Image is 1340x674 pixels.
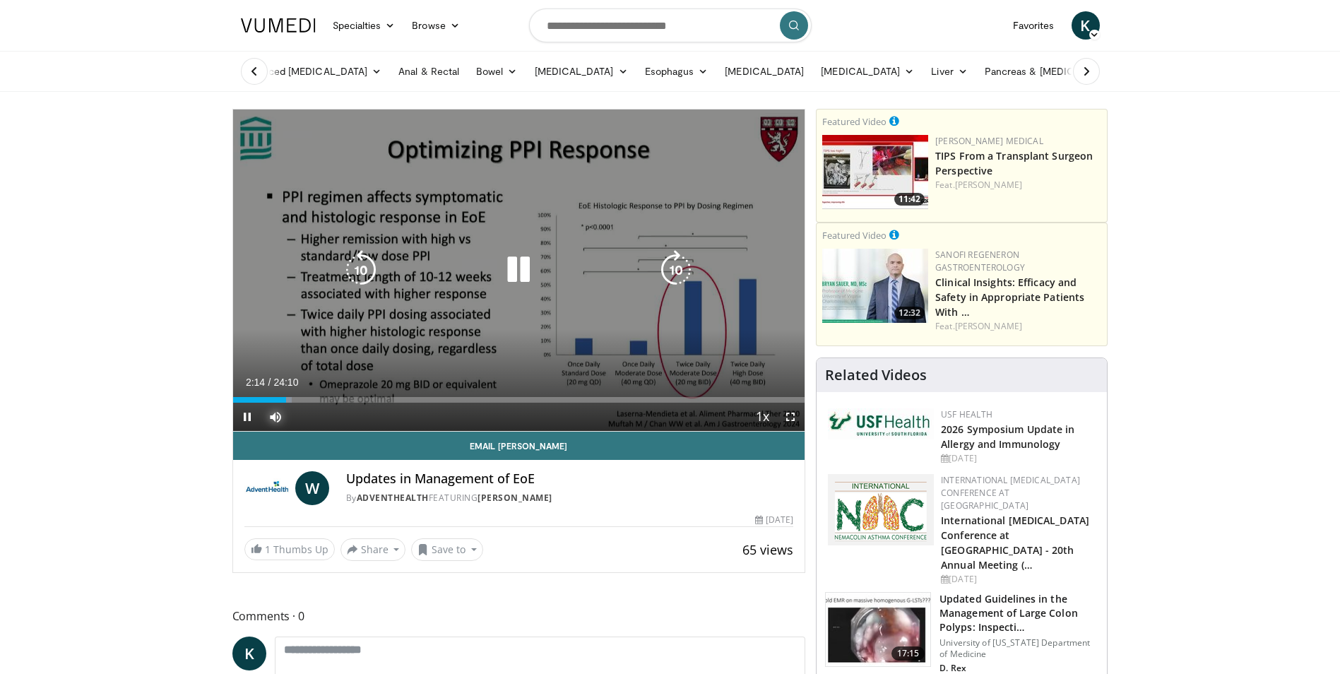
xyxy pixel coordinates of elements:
a: K [1072,11,1100,40]
img: VuMedi Logo [241,18,316,32]
a: 11:42 [822,135,928,209]
button: Save to [411,538,483,561]
a: USF Health [941,408,992,420]
img: dfcfcb0d-b871-4e1a-9f0c-9f64970f7dd8.150x105_q85_crop-smart_upscale.jpg [826,593,930,666]
span: 1 [265,543,271,556]
img: AdventHealth [244,471,290,505]
a: Liver [923,57,976,85]
a: Advanced [MEDICAL_DATA] [232,57,391,85]
div: [DATE] [941,452,1096,465]
a: Email [PERSON_NAME] [233,432,805,460]
img: 4003d3dc-4d84-4588-a4af-bb6b84f49ae6.150x105_q85_crop-smart_upscale.jpg [822,135,928,209]
a: [PERSON_NAME] Medical [935,135,1043,147]
a: K [232,637,266,670]
div: [DATE] [941,573,1096,586]
h3: Updated Guidelines in the Management of Large Colon Polyps: Inspecti… [939,592,1098,634]
div: By FEATURING [346,492,794,504]
a: Browse [403,11,468,40]
span: 24:10 [273,377,298,388]
small: Featured Video [822,229,887,242]
a: 2026 Symposium Update in Allergy and Immunology [941,422,1074,451]
a: [PERSON_NAME] [478,492,552,504]
p: University of [US_STATE] Department of Medicine [939,637,1098,660]
div: Feat. [935,320,1101,333]
button: Share [340,538,406,561]
h4: Related Videos [825,367,927,384]
img: bf9ce42c-6823-4735-9d6f-bc9dbebbcf2c.png.150x105_q85_crop-smart_upscale.jpg [822,249,928,323]
small: Featured Video [822,115,887,128]
span: 12:32 [894,307,925,319]
a: Clinical Insights: Efficacy and Safety in Appropriate Patients With … [935,276,1084,319]
a: Anal & Rectal [390,57,468,85]
video-js: Video Player [233,110,805,432]
a: 1 Thumbs Up [244,538,335,560]
button: Mute [261,403,290,431]
span: Comments 0 [232,607,806,625]
a: 12:32 [822,249,928,323]
span: 2:14 [246,377,265,388]
a: [MEDICAL_DATA] [716,57,812,85]
button: Pause [233,403,261,431]
span: 65 views [742,541,793,558]
a: Bowel [468,57,526,85]
a: International [MEDICAL_DATA] Conference at [GEOGRAPHIC_DATA] [941,474,1080,512]
input: Search topics, interventions [529,8,812,42]
button: Playback Rate [748,403,776,431]
a: TIPS From a Transplant Surgeon Perspective [935,149,1093,177]
a: [MEDICAL_DATA] [812,57,923,85]
a: Sanofi Regeneron Gastroenterology [935,249,1025,273]
a: AdventHealth [357,492,429,504]
h4: Updates in Management of EoE [346,471,794,487]
div: Progress Bar [233,397,805,403]
p: D. Rex [939,663,1098,674]
a: Favorites [1004,11,1063,40]
span: 17:15 [891,646,925,661]
a: International [MEDICAL_DATA] Conference at [GEOGRAPHIC_DATA] - 20th Annual Meeting (… [941,514,1089,572]
a: [MEDICAL_DATA] [526,57,636,85]
a: [PERSON_NAME] [955,179,1022,191]
img: 6ba8804a-8538-4002-95e7-a8f8012d4a11.png.150x105_q85_autocrop_double_scale_upscale_version-0.2.jpg [828,408,934,439]
div: [DATE] [755,514,793,526]
button: Fullscreen [776,403,805,431]
a: Specialties [324,11,404,40]
a: Pancreas & [MEDICAL_DATA] [976,57,1142,85]
img: 9485e4e4-7c5e-4f02-b036-ba13241ea18b.png.150x105_q85_autocrop_double_scale_upscale_version-0.2.png [828,474,934,545]
a: [PERSON_NAME] [955,320,1022,332]
a: Esophagus [636,57,717,85]
span: / [268,377,271,388]
div: Feat. [935,179,1101,191]
span: 11:42 [894,193,925,206]
a: W [295,471,329,505]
